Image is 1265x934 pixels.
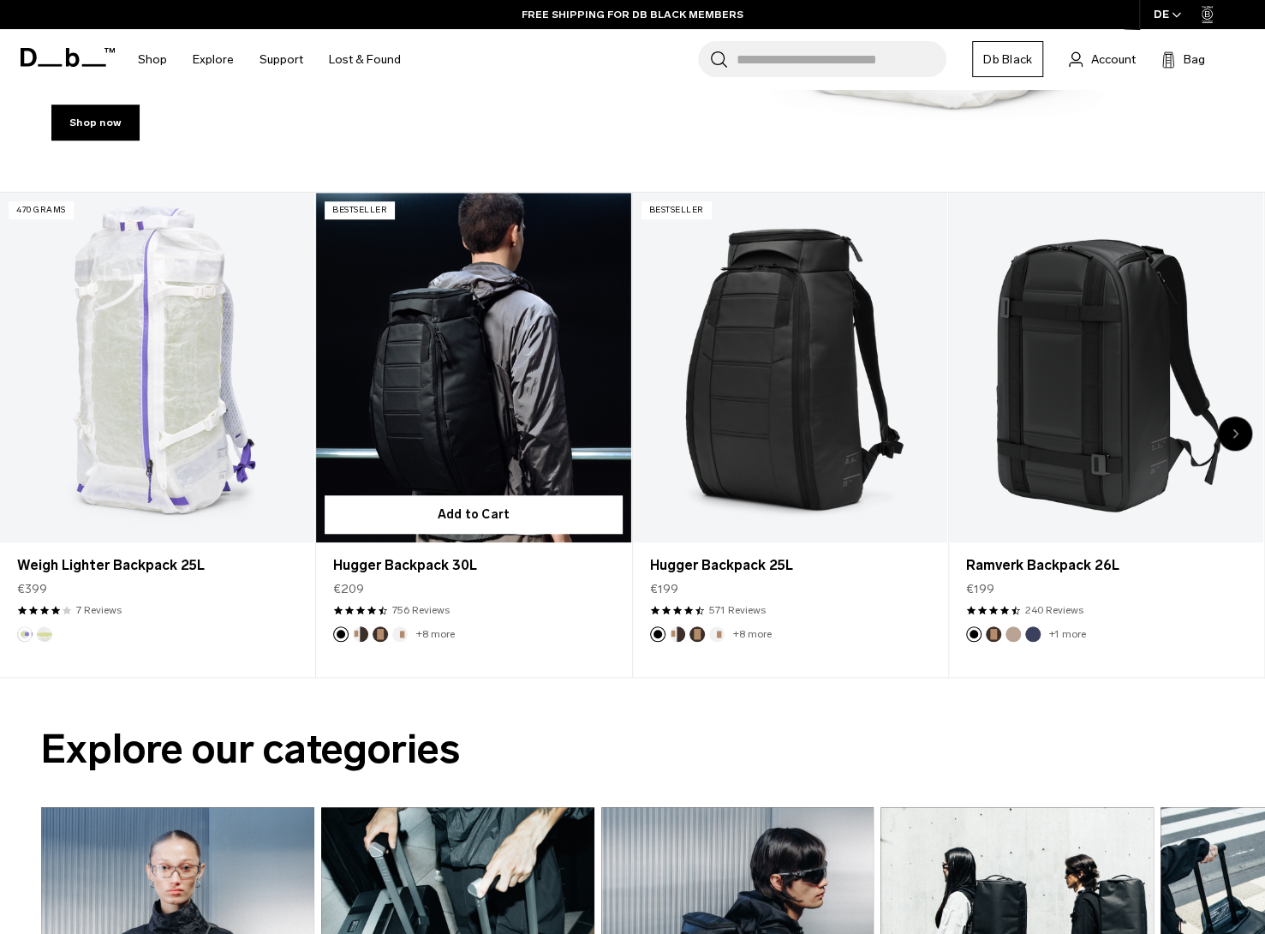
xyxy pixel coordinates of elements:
[1005,626,1021,642] button: Fogbow Beige
[325,495,622,534] button: Add to Cart
[316,192,632,678] div: 2 / 20
[733,628,772,640] a: +8 more
[373,626,388,642] button: Espresso
[966,626,982,642] button: Black Out
[17,580,47,598] span: €399
[1025,602,1083,618] a: 240 reviews
[125,29,414,90] nav: Main Navigation
[17,555,297,576] a: Weigh Lighter Backpack 25L
[37,626,52,642] button: Diffusion
[41,719,1224,780] h2: Explore our categories
[392,626,408,642] button: Oatmilk
[333,626,349,642] button: Black Out
[138,29,167,90] a: Shop
[51,105,140,141] a: Shop now
[709,602,766,618] a: 571 reviews
[333,580,364,598] span: €209
[1218,416,1252,451] div: Next slide
[709,626,725,642] button: Oatmilk
[329,29,401,90] a: Lost & Found
[333,555,613,576] a: Hugger Backpack 30L
[650,555,930,576] a: Hugger Backpack 25L
[316,193,630,542] a: Hugger Backpack 30L
[1161,49,1205,69] button: Bag
[650,580,678,598] span: €199
[522,7,743,22] a: FREE SHIPPING FOR DB BLACK MEMBERS
[689,626,705,642] button: Espresso
[670,626,685,642] button: Cappuccino
[650,626,665,642] button: Black Out
[260,29,303,90] a: Support
[325,201,395,219] p: Bestseller
[392,602,450,618] a: 756 reviews
[1069,49,1136,69] a: Account
[416,628,455,640] a: +8 more
[193,29,234,90] a: Explore
[1049,628,1086,640] a: +1 more
[1184,51,1205,69] span: Bag
[966,580,994,598] span: €199
[949,192,1265,678] div: 4 / 20
[17,626,33,642] button: Aurora
[633,193,947,542] a: Hugger Backpack 25L
[641,201,712,219] p: Bestseller
[986,626,1001,642] button: Espresso
[76,602,122,618] a: 7 reviews
[966,555,1246,576] a: Ramverk Backpack 26L
[949,193,1263,542] a: Ramverk Backpack 26L
[1025,626,1041,642] button: Blue Hour
[353,626,368,642] button: Cappuccino
[1091,51,1136,69] span: Account
[972,41,1043,77] a: Db Black
[9,201,74,219] p: 470 grams
[633,192,949,678] div: 3 / 20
